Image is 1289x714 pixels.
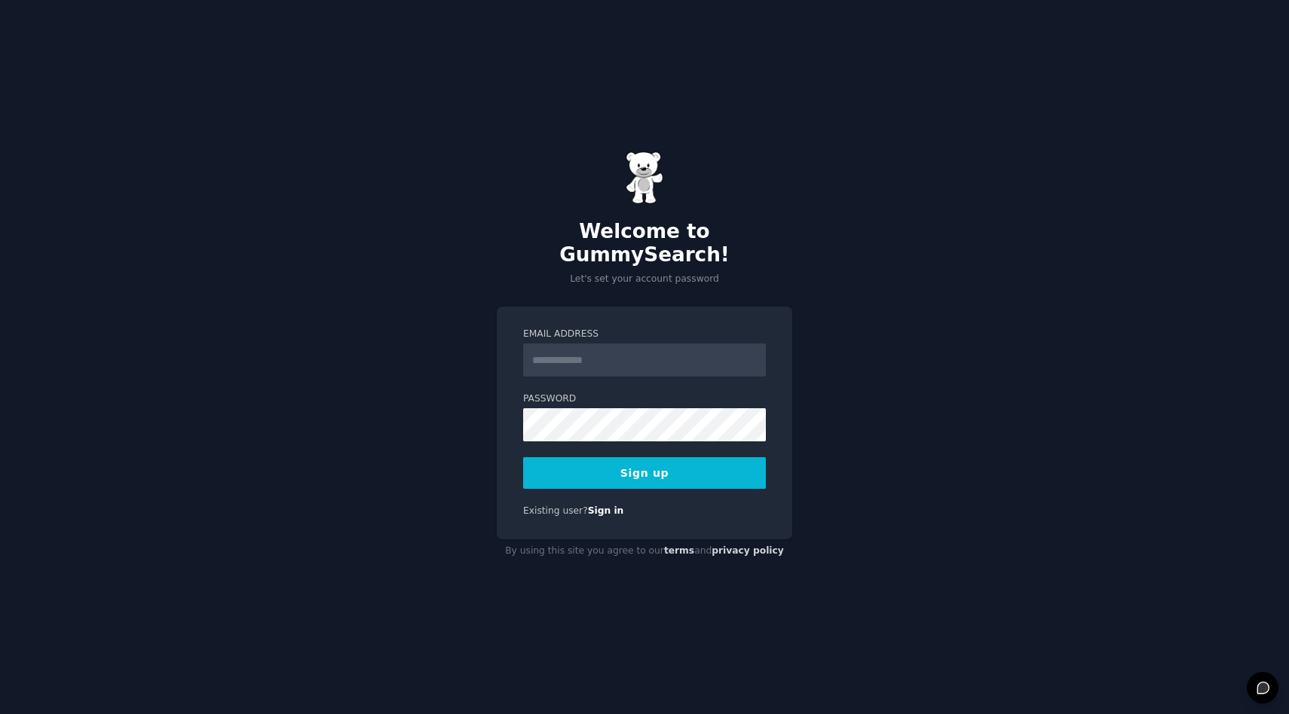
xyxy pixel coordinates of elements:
[523,392,766,406] label: Password
[664,545,694,556] a: terms
[497,220,792,267] h2: Welcome to GummySearch!
[626,151,663,204] img: Gummy Bear
[523,328,766,341] label: Email Address
[497,273,792,286] p: Let's set your account password
[523,505,588,516] span: Existing user?
[588,505,624,516] a: Sign in
[523,457,766,489] button: Sign up
[712,545,784,556] a: privacy policy
[497,539,792,563] div: By using this site you agree to our and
